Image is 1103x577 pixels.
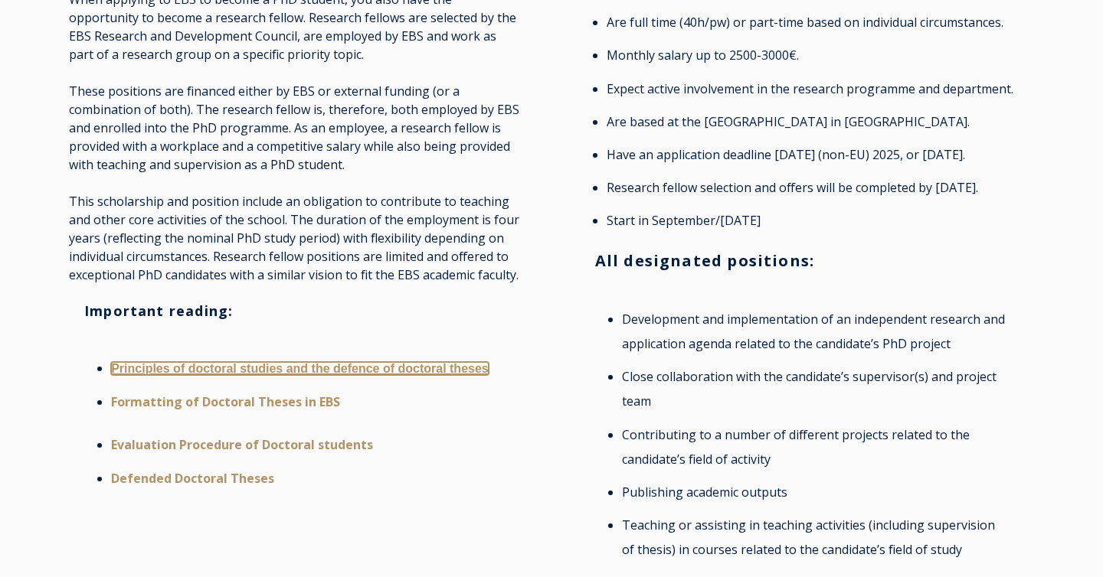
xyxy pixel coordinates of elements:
[111,470,274,487] a: Defended Doctoral Theses
[622,480,1010,504] li: Publishing academic outputs
[69,82,523,174] p: These positions are financed either by EBS or external funding (or a combination of both). The re...
[607,142,1026,167] li: Have an application deadline [DATE] (non-EU) 2025, or [DATE].
[111,362,489,375] a: Principles of doctoral studies and the defence of doctoral theses
[84,302,508,320] h3: Important reading:
[607,77,1026,101] li: Expect active involvement in the research programme and department.
[607,175,1026,200] li: Research fellow selection and offers will be completed by [DATE].
[69,192,523,284] p: This scholarship and position include an obligation to contribute to teaching and other core acti...
[622,513,1010,562] li: Teaching or assisting in teaching activities (including supervision of thesis) in courses related...
[622,422,1010,471] li: Contributing to a number of different projects related to the candidate’s field of activity
[111,436,373,453] a: Evaluation Procedure of Doctoral students
[607,208,1026,233] li: Start in September/[DATE]
[607,43,1026,67] li: Monthly salary up to 2500-3000€.
[607,10,1026,34] li: Are full time (40h/pw) or part-time based on individual circumstances.
[111,393,340,410] a: Formatting of Doctoral Theses in EBS
[622,364,1010,413] li: Close collaboration with the candidate’s supervisor(s) and project team
[607,109,1026,134] li: Are based at the [GEOGRAPHIC_DATA] in [GEOGRAPHIC_DATA].
[595,251,1019,270] h3: All designated positions:
[622,307,1010,356] li: Development and implementation of an independent research and application agenda related to the c...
